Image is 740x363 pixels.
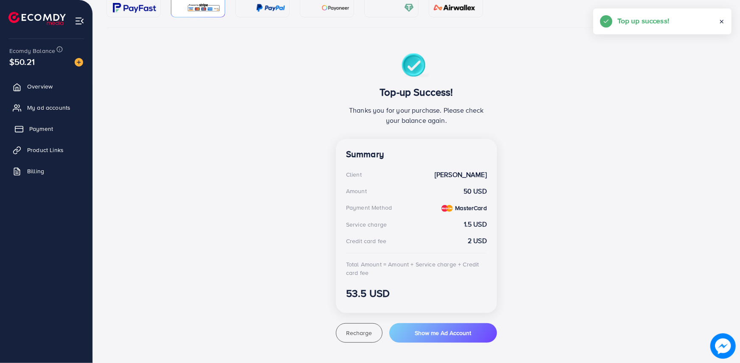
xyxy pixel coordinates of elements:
a: Payment [6,120,86,137]
strong: [PERSON_NAME] [435,170,487,180]
a: My ad accounts [6,99,86,116]
strong: 1.5 USD [464,219,487,229]
strong: 2 USD [468,236,487,246]
img: card [256,3,285,13]
span: Payment [29,125,53,133]
span: Billing [27,167,44,175]
div: Service charge [346,220,387,229]
p: Thanks you for your purchase. Please check your balance again. [346,105,487,125]
img: success [402,53,432,79]
img: card [431,3,478,13]
a: Product Links [6,141,86,158]
div: Client [346,170,362,179]
span: Show me Ad Account [415,329,471,337]
img: credit [441,205,453,212]
img: card [321,3,349,13]
img: menu [75,16,84,26]
img: card [187,3,221,13]
img: image [710,333,736,359]
button: Recharge [336,323,383,343]
strong: 50 USD [464,186,487,196]
a: Billing [6,163,86,180]
img: card [404,3,414,13]
h3: 53.5 USD [346,287,487,299]
strong: MasterCard [455,204,487,212]
div: Payment Method [346,203,392,212]
span: Recharge [346,329,372,337]
h4: Summary [346,149,487,160]
span: Product Links [27,146,64,154]
div: Amount [346,187,367,195]
img: image [75,58,83,67]
span: Overview [27,82,53,91]
span: $50.21 [8,49,36,75]
h3: Top-up Success! [346,86,487,98]
img: card [113,3,156,13]
span: Ecomdy Balance [9,47,55,55]
img: logo [8,12,66,25]
button: Show me Ad Account [389,323,497,343]
h5: Top up success! [617,15,669,26]
div: Total Amount = Amount + Service charge + Credit card fee [346,260,487,277]
span: My ad accounts [27,103,70,112]
div: Credit card fee [346,237,386,245]
a: Overview [6,78,86,95]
